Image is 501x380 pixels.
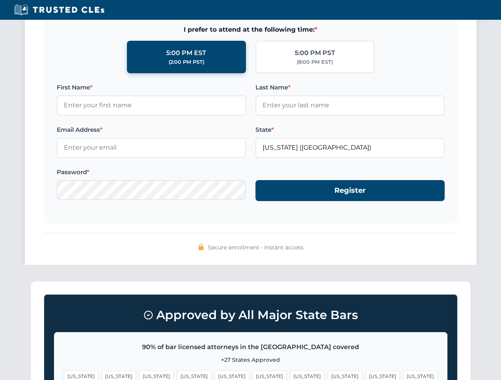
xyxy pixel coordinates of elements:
[57,95,246,115] input: Enter your first name
[208,243,303,252] span: Secure enrollment • Instant access
[297,58,333,66] div: (8:00 PM EST)
[57,167,246,177] label: Password
[255,180,445,201] button: Register
[57,25,445,35] span: I prefer to attend at the following time:
[295,48,335,58] div: 5:00 PM PST
[64,342,438,352] p: 90% of bar licensed attorneys in the [GEOGRAPHIC_DATA] covered
[166,48,206,58] div: 5:00 PM EST
[255,95,445,115] input: Enter your last name
[57,83,246,92] label: First Name
[57,138,246,158] input: Enter your email
[57,125,246,135] label: Email Address
[255,138,445,158] input: Florida (FL)
[198,244,204,250] img: 🔒
[169,58,204,66] div: (2:00 PM PST)
[64,355,438,364] p: +27 States Approved
[54,304,447,326] h3: Approved by All Major State Bars
[12,4,107,16] img: Trusted CLEs
[255,125,445,135] label: State
[255,83,445,92] label: Last Name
